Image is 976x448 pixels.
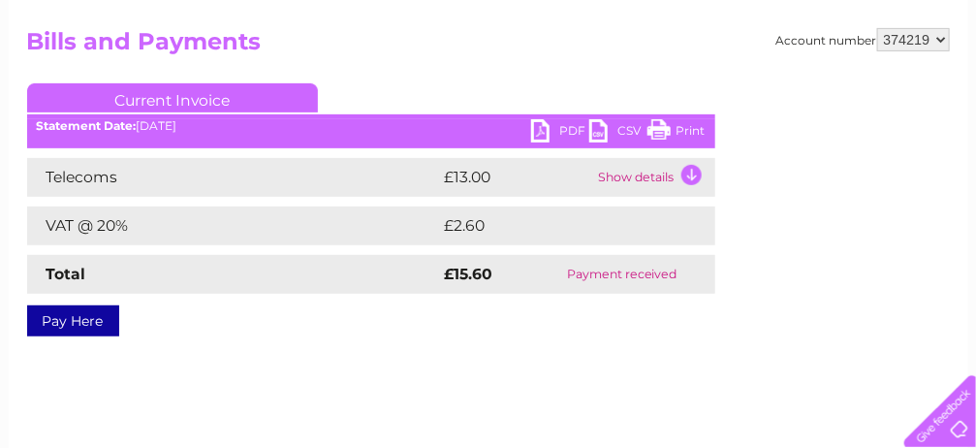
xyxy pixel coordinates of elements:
td: Show details [594,158,715,197]
a: 0333 014 3131 [611,10,744,34]
td: £13.00 [440,158,594,197]
a: Water [635,82,672,97]
strong: Total [47,265,86,283]
td: Telecoms [27,158,440,197]
a: Contact [847,82,895,97]
a: Print [647,119,706,147]
a: Energy [683,82,726,97]
a: Log out [912,82,958,97]
td: £2.60 [440,207,671,245]
a: CSV [589,119,647,147]
div: Clear Business is a trading name of Verastar Limited (registered in [GEOGRAPHIC_DATA] No. 3667643... [31,11,947,94]
b: Statement Date: [37,118,137,133]
td: Payment received [529,255,714,294]
div: [DATE] [27,119,715,133]
a: Current Invoice [27,83,318,112]
a: Pay Here [27,305,119,336]
a: PDF [531,119,589,147]
strong: £15.60 [445,265,493,283]
a: Blog [807,82,835,97]
div: Account number [776,28,950,51]
h2: Bills and Payments [27,28,950,65]
img: logo.png [34,50,133,110]
a: Telecoms [738,82,796,97]
td: VAT @ 20% [27,207,440,245]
